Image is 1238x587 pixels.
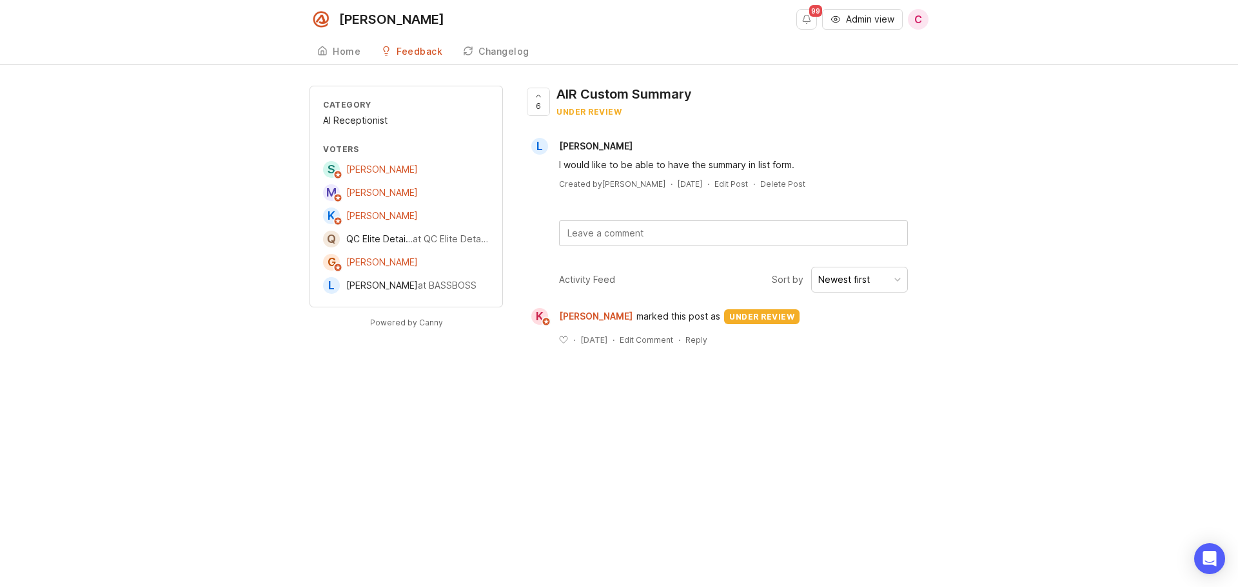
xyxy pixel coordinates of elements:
[413,232,489,246] div: at QC Elite Detailing
[333,217,343,226] img: member badge
[323,277,477,294] a: L[PERSON_NAME]at BASSBOSS
[309,39,368,65] a: Home
[323,207,340,224] div: K
[542,317,551,327] img: member badge
[559,140,633,151] span: [PERSON_NAME]
[323,161,340,178] div: S
[323,184,418,201] a: M[PERSON_NAME]
[620,334,673,345] div: Edit Comment
[559,309,633,323] span: [PERSON_NAME]
[333,193,343,203] img: member badge
[339,13,444,26] div: [PERSON_NAME]
[556,85,692,103] div: AIR Custom Summary
[397,47,442,56] div: Feedback
[323,144,489,155] div: Voters
[772,273,803,287] span: Sort by
[309,8,333,31] img: Smith.ai logo
[1194,543,1225,574] div: Open Intercom Messenger
[714,178,748,189] div: Edit Post
[809,5,822,17] span: 99
[346,210,418,221] span: [PERSON_NAME]
[333,47,360,56] div: Home
[636,309,720,323] span: marked this post as
[373,39,450,65] a: Feedback
[346,233,420,244] span: QC Elite Detailing
[685,334,707,345] div: Reply
[323,113,489,128] div: AI Receptionist
[323,207,418,224] a: K[PERSON_NAME]
[323,161,418,178] a: S[PERSON_NAME]
[368,315,445,330] a: Powered by Canny
[323,231,489,247] a: QQC Elite Detailingat QC Elite Detailing
[846,13,894,26] span: Admin view
[573,334,575,345] div: ·
[346,187,418,198] span: [PERSON_NAME]
[346,256,418,267] span: [PERSON_NAME]
[796,9,817,30] button: Notifications
[531,308,548,325] div: K
[818,273,870,287] div: Newest first
[613,334,614,345] div: ·
[556,106,692,117] div: under review
[323,99,489,110] div: Category
[527,88,550,116] button: 6
[753,178,755,189] div: ·
[346,164,418,175] span: [PERSON_NAME]
[323,254,340,271] div: G
[455,39,537,65] a: Changelog
[678,178,702,189] a: [DATE]
[531,138,548,155] div: L
[559,273,615,287] div: Activity Feed
[478,47,529,56] div: Changelog
[707,178,709,189] div: ·
[559,178,665,189] div: Created by [PERSON_NAME]
[908,9,928,30] button: C
[333,170,343,180] img: member badge
[323,277,340,294] div: L
[333,263,343,273] img: member badge
[323,254,418,271] a: G[PERSON_NAME]
[914,12,922,27] span: C
[418,278,477,293] div: at BASSBOSS
[724,309,800,324] div: under review
[678,334,680,345] div: ·
[678,179,702,189] time: [DATE]
[760,178,805,189] div: Delete Post
[822,9,903,30] button: Admin view
[671,178,673,189] div: ·
[524,308,636,325] a: K[PERSON_NAME]
[536,101,541,111] span: 6
[323,231,340,247] div: Q
[559,158,908,172] div: I would like to be able to have the summary in list form.
[524,138,643,155] a: L[PERSON_NAME]
[580,335,607,345] time: [DATE]
[323,184,340,201] div: M
[346,280,418,291] span: [PERSON_NAME]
